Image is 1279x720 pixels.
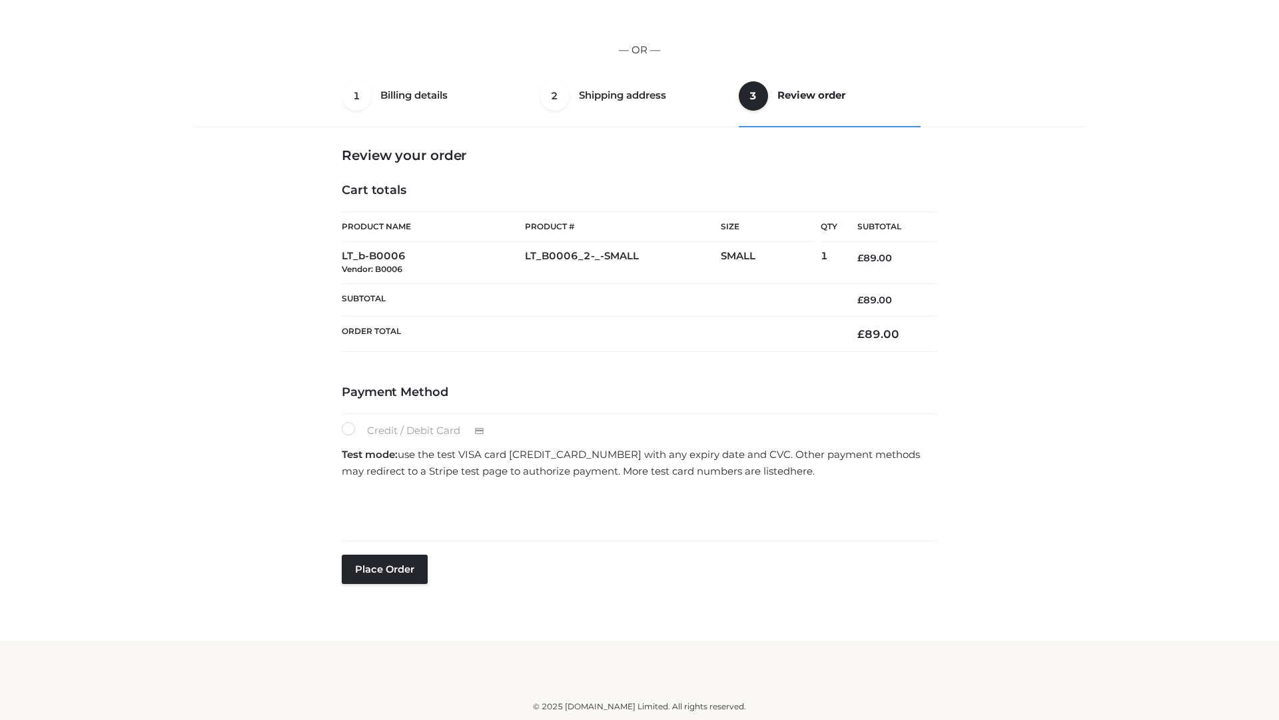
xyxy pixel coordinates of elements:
img: Credit / Debit Card [467,423,492,439]
th: Product Name [342,211,525,242]
small: Vendor: B0006 [342,264,402,274]
td: SMALL [721,242,821,284]
td: LT_B0006_2-_-SMALL [525,242,721,284]
bdi: 89.00 [857,252,892,264]
strong: Test mode: [342,448,398,461]
bdi: 89.00 [857,294,892,306]
p: use the test VISA card [CREDIT_CARD_NUMBER] with any expiry date and CVC. Other payment methods m... [342,446,937,480]
h4: Cart totals [342,183,937,198]
span: £ [857,294,863,306]
iframe: Secure payment input frame [339,484,935,533]
div: © 2025 [DOMAIN_NAME] Limited. All rights reserved. [198,700,1081,713]
th: Product # [525,211,721,242]
th: Size [721,212,814,242]
p: — OR — [198,41,1081,59]
th: Qty [821,211,837,242]
th: Order Total [342,317,837,352]
bdi: 89.00 [857,327,899,341]
span: £ [857,327,865,341]
th: Subtotal [837,212,937,242]
td: 1 [821,242,837,284]
button: Place order [342,555,428,584]
label: Credit / Debit Card [342,422,498,439]
span: £ [857,252,863,264]
td: LT_b-B0006 [342,242,525,284]
a: here [790,465,813,477]
h4: Payment Method [342,385,937,400]
h3: Review your order [342,147,937,163]
th: Subtotal [342,283,837,316]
